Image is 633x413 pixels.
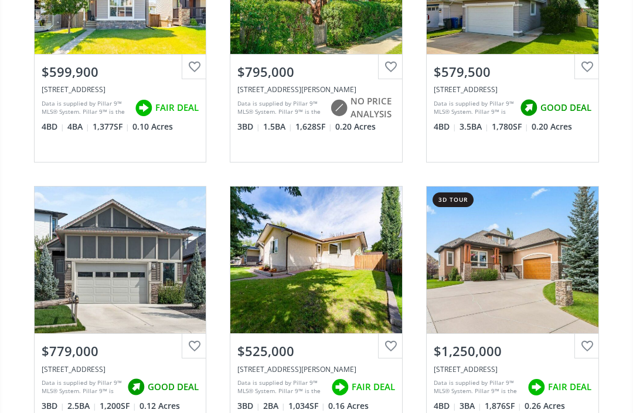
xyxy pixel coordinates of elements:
[328,400,369,412] span: 0.16 Acres
[132,121,173,133] span: 0.10 Acres
[42,364,199,374] div: 136 Drake Landing Gardens, Okotoks, AB T1S 0H1
[335,121,376,133] span: 0.20 Acres
[67,121,90,133] span: 4 BA
[42,400,64,412] span: 3 BD
[525,375,548,399] img: rating icon
[434,378,522,396] div: Data is supplied by Pillar 9™ MLS® System. Pillar 9™ is the owner of the copyright in its MLS® Sy...
[263,400,285,412] span: 2 BA
[492,121,529,133] span: 1,780 SF
[42,378,122,396] div: Data is supplied by Pillar 9™ MLS® System. Pillar 9™ is the owner of the copyright in its MLS® Sy...
[517,96,540,120] img: rating icon
[548,381,591,393] span: FAIR DEAL
[460,121,489,133] span: 3.5 BA
[237,342,395,360] div: $525,000
[42,121,64,133] span: 4 BD
[352,381,395,393] span: FAIR DEAL
[148,381,199,393] span: GOOD DEAL
[42,84,199,94] div: 9 Drake Landing Way, Okotoks, AB T1S0B9
[485,400,522,412] span: 1,876 SF
[327,96,350,120] img: rating icon
[434,342,591,360] div: $1,250,000
[124,375,148,399] img: rating icon
[434,63,591,81] div: $579,500
[42,63,199,81] div: $599,900
[288,400,325,412] span: 1,034 SF
[237,121,260,133] span: 3 BD
[434,99,514,117] div: Data is supplied by Pillar 9™ MLS® System. Pillar 9™ is the owner of the copyright in its MLS® Sy...
[42,342,199,360] div: $779,000
[100,400,137,412] span: 1,200 SF
[237,400,260,412] span: 3 BD
[434,121,457,133] span: 4 BD
[328,375,352,399] img: rating icon
[132,96,155,120] img: rating icon
[155,101,199,114] span: FAIR DEAL
[237,378,325,396] div: Data is supplied by Pillar 9™ MLS® System. Pillar 9™ is the owner of the copyright in its MLS® Sy...
[532,121,572,133] span: 0.20 Acres
[295,121,332,133] span: 1,628 SF
[434,400,457,412] span: 4 BD
[42,99,130,117] div: Data is supplied by Pillar 9™ MLS® System. Pillar 9™ is the owner of the copyright in its MLS® Sy...
[237,84,395,94] div: 61 Elma Street West, Okotoks, AB T1S 1J8
[540,101,591,114] span: GOOD DEAL
[93,121,130,133] span: 1,377 SF
[237,63,395,81] div: $795,000
[263,121,292,133] span: 1.5 BA
[434,84,591,94] div: 270 Westmount Crescent, Okotoks, AB T1S 2J1
[350,95,395,120] span: NO PRICE ANALYSIS
[525,400,565,412] span: 0.26 Acres
[237,99,324,117] div: Data is supplied by Pillar 9™ MLS® System. Pillar 9™ is the owner of the copyright in its MLS® Sy...
[67,400,97,412] span: 2.5 BA
[237,364,395,374] div: 34 Wilson Street, Okotoks, AB T1S 1G2
[434,364,591,374] div: 35 Cimarron Estates Way, Okotoks, AB T1S 2P4
[460,400,482,412] span: 3 BA
[139,400,180,412] span: 0.12 Acres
